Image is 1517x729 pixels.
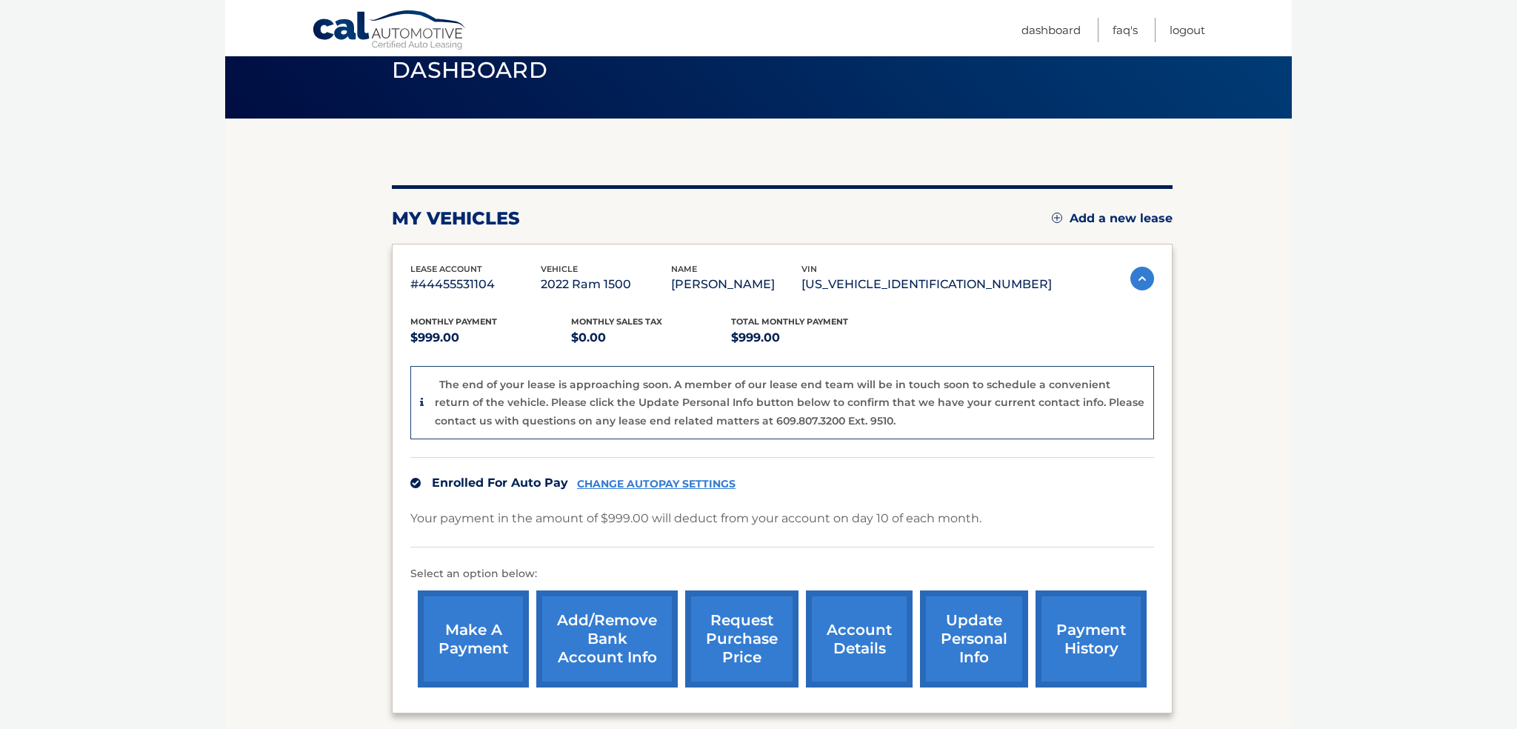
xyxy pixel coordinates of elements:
p: The end of your lease is approaching soon. A member of our lease end team will be in touch soon t... [435,378,1144,427]
p: $999.00 [731,327,892,348]
p: 2022 Ram 1500 [541,274,671,295]
a: CHANGE AUTOPAY SETTINGS [577,478,736,490]
a: make a payment [418,590,529,688]
a: Add/Remove bank account info [536,590,678,688]
span: vin [801,264,817,274]
a: Logout [1170,18,1205,42]
span: Total Monthly Payment [731,316,848,327]
a: request purchase price [685,590,798,688]
img: check.svg [410,478,421,488]
a: Dashboard [1021,18,1081,42]
span: lease account [410,264,482,274]
h2: my vehicles [392,207,520,230]
span: Dashboard [392,56,547,84]
span: Monthly Payment [410,316,497,327]
span: vehicle [541,264,578,274]
a: FAQ's [1113,18,1138,42]
a: account details [806,590,913,688]
p: [PERSON_NAME] [671,274,801,295]
a: payment history [1036,590,1147,688]
span: Enrolled For Auto Pay [432,476,568,490]
span: Monthly sales Tax [571,316,662,327]
a: Add a new lease [1052,211,1173,226]
p: Select an option below: [410,565,1154,583]
img: add.svg [1052,213,1062,223]
p: $0.00 [571,327,732,348]
p: $999.00 [410,327,571,348]
a: Cal Automotive [312,10,467,53]
p: #44455531104 [410,274,541,295]
span: name [671,264,697,274]
img: accordion-active.svg [1130,267,1154,290]
a: update personal info [920,590,1028,688]
p: [US_VEHICLE_IDENTIFICATION_NUMBER] [801,274,1052,295]
p: Your payment in the amount of $999.00 will deduct from your account on day 10 of each month. [410,508,981,529]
